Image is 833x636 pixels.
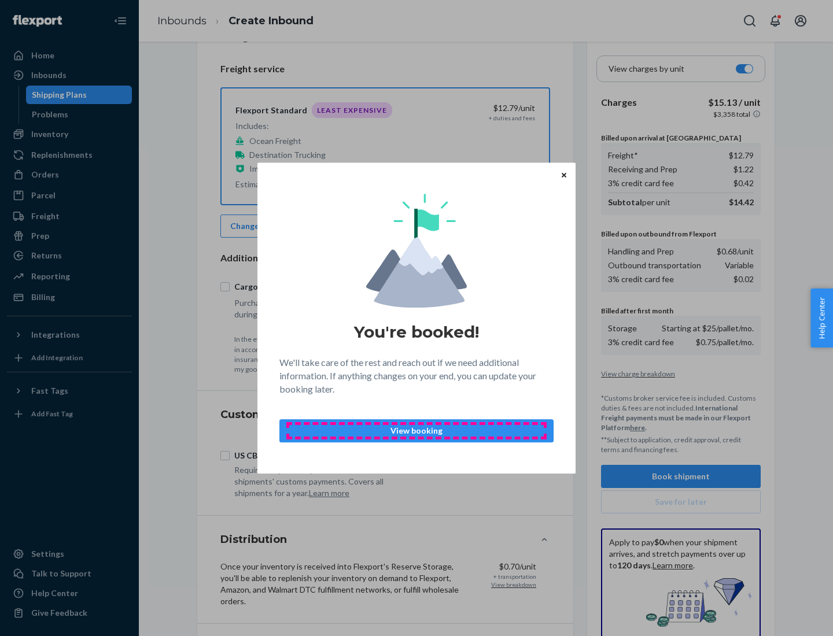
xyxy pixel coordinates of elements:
h1: You're booked! [354,321,479,342]
button: Close [558,168,570,181]
img: svg+xml,%3Csvg%20viewBox%3D%220%200%20174%20197%22%20fill%3D%22none%22%20xmlns%3D%22http%3A%2F%2F... [366,194,467,308]
button: View booking [279,419,554,442]
p: View booking [289,425,544,437]
p: We'll take care of the rest and reach out if we need additional information. If anything changes ... [279,356,554,396]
